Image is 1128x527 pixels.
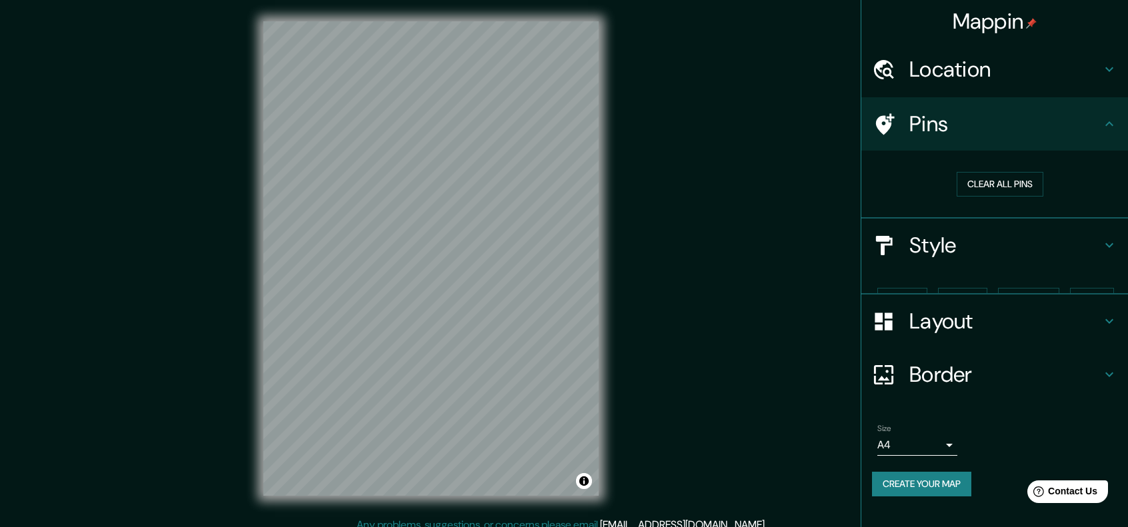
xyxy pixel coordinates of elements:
div: Pins [861,97,1128,151]
h4: Mappin [953,8,1037,35]
h4: Border [909,361,1101,388]
div: A4 [877,434,957,456]
button: Clear all pins [957,172,1043,197]
h4: Pins [909,111,1101,137]
button: White [877,288,927,312]
button: Create your map [872,472,971,496]
button: Natural [998,288,1059,312]
h4: Layout [909,308,1101,334]
button: Toggle attribution [576,473,592,489]
iframe: Help widget launcher [1009,475,1113,512]
label: Size [877,423,891,434]
div: Border [861,348,1128,401]
button: Love [1070,288,1114,312]
img: pin-icon.png [1026,18,1037,29]
h4: Style [909,232,1101,259]
canvas: Map [263,21,599,496]
div: Layout [861,294,1128,348]
div: Style [861,219,1128,272]
h4: Location [909,56,1101,83]
button: Black [938,288,988,312]
div: Location [861,43,1128,96]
